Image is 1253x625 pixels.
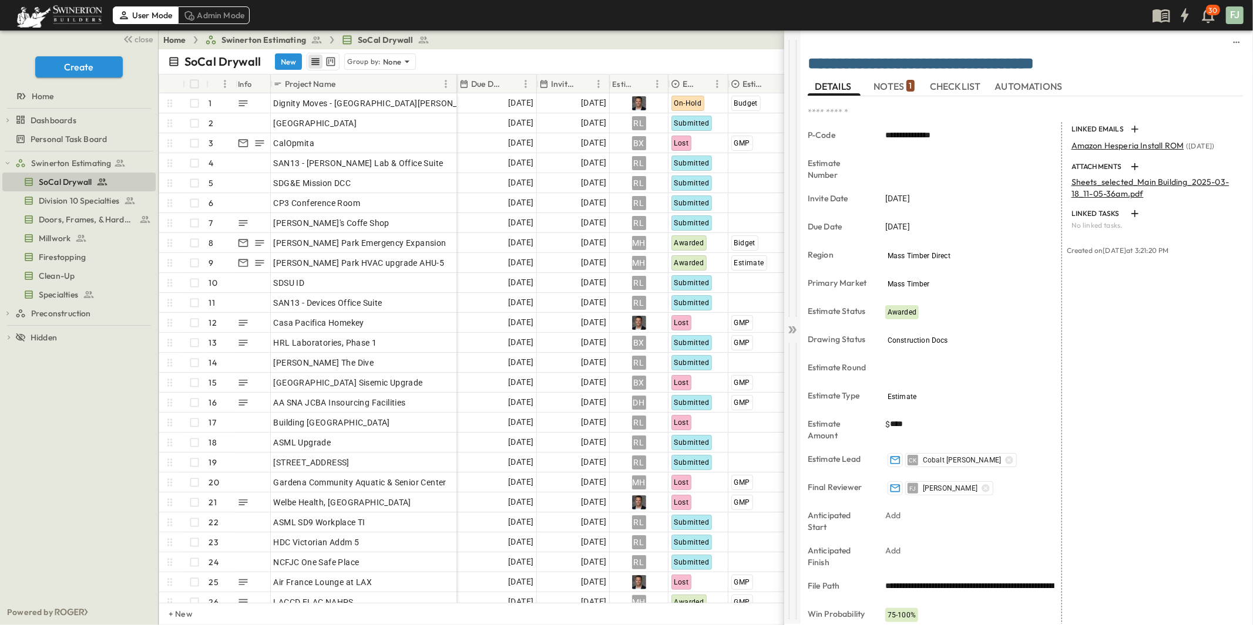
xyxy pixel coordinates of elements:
span: Lost [674,578,689,586]
span: Submitted [674,159,710,167]
p: 25 [209,576,219,588]
p: 11 [209,297,215,309]
div: DH [632,396,646,410]
div: test [2,266,156,285]
span: Lost [674,139,689,147]
span: [DATE] [581,276,606,289]
span: [DATE] [581,336,606,349]
span: Submitted [674,199,710,207]
p: 30 [1209,6,1217,15]
div: test [2,154,156,173]
span: Submitted [674,219,710,227]
a: Home [163,34,186,46]
span: SAN13 - Devices Office Suite [274,297,382,309]
span: HDC Victorian Addm 5 [274,536,360,548]
span: [DATE] [508,276,533,289]
button: Menu [439,77,453,91]
p: 12 [209,317,217,329]
div: # [206,75,236,93]
p: Win Probability [808,608,869,620]
p: Add [885,545,901,556]
div: BX [632,336,646,350]
span: CHECKLIST [930,81,983,92]
span: Submitted [674,299,710,307]
div: BX [632,376,646,390]
p: 4 [209,157,214,169]
span: [DATE] [581,156,606,170]
p: 16 [209,397,217,408]
span: [DATE] [508,156,533,170]
div: RL [632,176,646,190]
span: [DATE] [508,415,533,429]
span: [DATE] [581,595,606,609]
span: Submitted [674,359,710,367]
span: Casa Pacifica Homekey [274,317,364,329]
span: AUTOMATIONS [995,81,1065,92]
div: RL [632,276,646,290]
nav: breadcrumbs [163,34,436,46]
p: Estimate Type [808,390,869,401]
span: Home [32,90,54,102]
span: Cobalt [PERSON_NAME] [923,455,1001,465]
p: Primary Market [808,277,869,289]
p: 26 [209,596,219,608]
span: [DATE] [581,96,606,110]
img: Profile Picture [632,575,646,589]
p: 2 [209,117,214,129]
p: 7 [209,217,213,229]
div: MH [632,236,646,250]
span: Awarded [674,259,704,267]
span: [DATE] [581,376,606,389]
p: Due Date [808,221,869,232]
button: Sort [506,77,519,90]
span: [DATE] [508,495,533,509]
div: Info [238,67,252,100]
p: No linked tasks. [1071,221,1237,230]
div: RL [632,116,646,130]
span: Preconstruction [31,308,91,319]
span: Awarded [888,308,916,316]
button: Sort [211,77,224,90]
div: Estimator [610,75,669,93]
span: Construction Docs [888,336,948,344]
button: Create [35,56,123,77]
img: 6c363589ada0b36f064d841b69d3a419a338230e66bb0a533688fa5cc3e9e735.png [14,3,105,28]
span: Doors, Frames, & Hardware [39,214,135,225]
span: Dignity Moves - [GEOGRAPHIC_DATA][PERSON_NAME] [274,97,483,109]
span: [DATE] [508,475,533,489]
div: test [2,248,156,266]
button: sidedrawer-menu [1230,35,1244,49]
span: Clean-Up [39,270,75,282]
span: Swinerton Estimating [31,157,111,169]
p: SoCal Drywall [184,53,261,70]
p: File Path [808,580,869,592]
p: 21 [209,496,217,508]
p: Estimate Status [683,78,695,90]
p: Estimate Round [808,362,869,373]
p: Estimate Status [808,305,869,317]
div: Admin Mode [178,6,250,24]
span: [DATE] [508,96,533,110]
p: LINKED TASKS [1071,209,1126,218]
span: Mass Timber Direct [888,252,950,260]
p: Invite Date [551,78,576,90]
span: SoCal Drywall [39,176,92,188]
div: RL [632,535,646,549]
div: test [2,210,156,229]
span: [DATE] [581,455,606,469]
span: [DATE] [508,575,533,589]
span: [DATE] [581,176,606,190]
span: [DATE] [508,595,533,609]
div: test [2,285,156,304]
span: [PERSON_NAME] The Dive [274,357,374,369]
span: Personal Task Board [31,133,107,145]
img: Profile Picture [632,495,646,509]
button: Sort [579,77,592,90]
p: 19 [209,457,217,468]
div: test [2,130,156,148]
p: 10 [209,277,217,289]
p: 1 [909,80,912,92]
span: [DATE] [581,296,606,309]
p: Final Reviewer [808,481,869,493]
div: test [2,173,156,191]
